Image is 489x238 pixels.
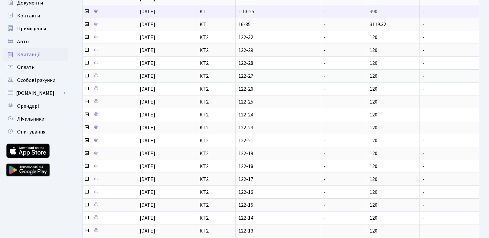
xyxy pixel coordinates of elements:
span: 120 [370,85,377,93]
span: [DATE] [140,176,155,183]
span: - [422,228,476,233]
span: КТ2 [200,138,233,143]
span: - [422,112,476,117]
span: 120 [370,202,377,209]
span: - [324,214,326,222]
span: - [324,8,326,15]
span: КТ2 [200,48,233,53]
span: КТ2 [200,215,233,221]
a: Орендарі [3,100,68,113]
span: Особові рахунки [17,77,55,84]
a: Лічильники [3,113,68,125]
span: [DATE] [140,202,155,209]
span: - [422,164,476,169]
span: 120 [370,124,377,131]
span: - [324,21,326,28]
span: [DATE] [140,163,155,170]
span: - [324,98,326,105]
span: Приміщення [17,25,46,32]
span: - [324,176,326,183]
a: Приміщення [3,22,68,35]
span: - [422,203,476,208]
span: 120 [370,189,377,196]
span: [DATE] [140,214,155,222]
span: КТ2 [200,190,233,195]
span: [DATE] [140,73,155,80]
span: - [324,85,326,93]
span: 120 [370,227,377,234]
span: - [422,177,476,182]
a: Квитанції [3,48,68,61]
span: [DATE] [140,124,155,131]
span: КТ [200,9,233,14]
span: 122-29 [238,48,319,53]
a: Авто [3,35,68,48]
span: [DATE] [140,8,155,15]
span: 120 [370,137,377,144]
span: КТ2 [200,125,233,130]
span: Авто [17,38,29,45]
span: [DATE] [140,60,155,67]
span: 120 [370,47,377,54]
span: КТ2 [200,228,233,233]
span: 120 [370,176,377,183]
span: - [324,189,326,196]
span: 122-25 [238,99,319,104]
a: [DOMAIN_NAME] [3,87,68,100]
span: - [324,150,326,157]
span: КТ2 [200,35,233,40]
span: КТ2 [200,86,233,92]
span: КТ [200,22,233,27]
span: Оплати [17,64,35,71]
span: Лічильники [17,115,44,123]
span: [DATE] [140,98,155,105]
span: - [324,124,326,131]
span: 120 [370,163,377,170]
span: - [422,9,476,14]
span: 122-28 [238,61,319,66]
span: - [422,138,476,143]
span: 120 [370,150,377,157]
span: - [422,48,476,53]
span: Контакти [17,12,40,19]
span: 122-23 [238,125,319,130]
span: - [324,34,326,41]
a: Особові рахунки [3,74,68,87]
span: КТ2 [200,151,233,156]
span: 122-15 [238,203,319,208]
span: КТ2 [200,99,233,104]
span: Орендарі [17,103,39,110]
span: - [324,60,326,67]
span: - [324,227,326,234]
span: - [422,190,476,195]
span: Квитанції [17,51,41,58]
span: 3119.32 [370,21,386,28]
span: - [422,22,476,27]
span: 122-24 [238,112,319,117]
span: [DATE] [140,189,155,196]
span: - [324,137,326,144]
span: 16-85 [238,22,319,27]
span: 120 [370,34,377,41]
span: 122-13 [238,228,319,233]
span: [DATE] [140,85,155,93]
span: [DATE] [140,47,155,54]
span: 122-16 [238,190,319,195]
span: КТ2 [200,203,233,208]
span: 122-14 [238,215,319,221]
span: КТ2 [200,61,233,66]
span: [DATE] [140,150,155,157]
span: - [422,151,476,156]
span: [DATE] [140,21,155,28]
span: - [422,215,476,221]
span: [DATE] [140,137,155,144]
span: - [324,163,326,170]
span: 122-32 [238,35,319,40]
span: 120 [370,73,377,80]
a: Опитування [3,125,68,138]
span: - [324,47,326,54]
span: - [324,111,326,118]
span: 122-19 [238,151,319,156]
span: 120 [370,98,377,105]
span: [DATE] [140,227,155,234]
